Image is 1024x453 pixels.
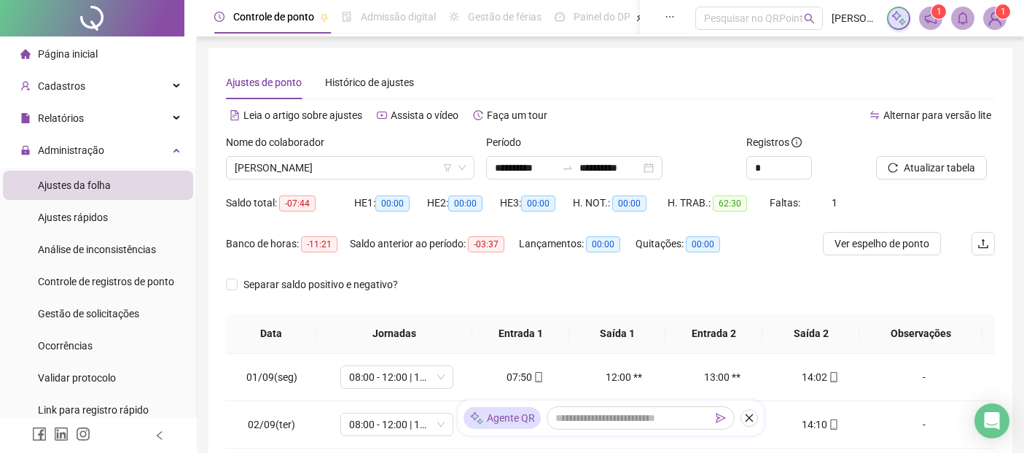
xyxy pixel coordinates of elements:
[361,11,436,23] span: Admissão digital
[871,325,971,341] span: Observações
[832,197,837,209] span: 1
[472,314,569,354] th: Entrada 1
[762,314,859,354] th: Saída 2
[155,430,165,441] span: left
[20,49,31,59] span: home
[636,236,738,252] div: Quitações:
[974,403,1009,438] div: Open Intercom Messenger
[562,162,574,174] span: swap-right
[486,134,531,150] label: Período
[904,160,975,176] span: Atualizar tabela
[555,12,565,22] span: dashboard
[38,340,93,352] span: Ocorrências
[888,163,898,173] span: reload
[375,195,410,212] span: 00:00
[573,195,668,212] div: H. NOT.:
[996,4,1010,19] sup: Atualize o seu contato no menu Meus Dados
[924,12,937,25] span: notification
[881,369,967,385] div: -
[665,314,762,354] th: Entrada 2
[38,244,156,255] span: Análise de inconsistências
[792,137,802,147] span: info-circle
[449,12,459,22] span: sun
[391,109,458,121] span: Assista o vídeo
[881,417,967,433] div: -
[226,195,354,212] div: Saldo total:
[744,413,754,423] span: close
[301,236,337,252] span: -11:21
[243,109,362,121] span: Leia o artigo sobre ajustes
[804,13,815,24] span: search
[823,232,941,255] button: Ver espelho de ponto
[54,427,69,441] span: linkedin
[38,144,104,156] span: Administração
[354,195,427,212] div: HE 1:
[342,12,352,22] span: file-done
[612,195,646,212] span: 00:00
[427,195,500,212] div: HE 2:
[38,308,139,320] span: Gestão de solicitações
[937,7,942,17] span: 1
[38,404,149,416] span: Link para registro rápido
[38,276,174,287] span: Controle de registros de ponto
[469,411,484,426] img: sparkle-icon.fc2bf0ac1784a2077858766a79e2daf3.svg
[586,236,620,252] span: 00:00
[746,134,802,150] span: Registros
[876,156,987,179] button: Atualizar tabela
[827,419,839,430] span: mobile
[235,157,466,179] span: CARLOS EDUARDO DA SILVA
[716,413,726,423] span: send
[783,369,858,385] div: 14:02
[38,48,98,60] span: Página inicial
[869,110,880,120] span: swap
[665,12,675,22] span: ellipsis
[832,10,878,26] span: [PERSON_NAME]
[468,236,504,252] span: -03:37
[248,419,295,430] span: 02/09(ter)
[349,366,445,388] span: 08:00 - 12:00 | 13:00 - 14:00
[246,371,297,383] span: 01/09(seg)
[20,145,31,155] span: lock
[562,162,574,174] span: to
[488,369,563,385] div: 07:50
[468,11,542,23] span: Gestão de férias
[238,276,404,293] span: Separar saldo positivo e negativo?
[956,12,969,25] span: bell
[977,238,989,249] span: upload
[448,195,482,212] span: 00:00
[668,195,770,212] div: H. TRAB.:
[532,372,544,382] span: mobile
[20,113,31,123] span: file
[464,407,541,429] div: Agente QR
[38,80,85,92] span: Cadastros
[458,163,466,172] span: down
[32,427,47,441] span: facebook
[783,417,858,433] div: 14:10
[226,314,316,354] th: Data
[521,195,555,212] span: 00:00
[443,163,452,172] span: filter
[835,236,929,252] span: Ver espelho de ponto
[984,7,1006,29] img: 57093
[226,236,350,252] div: Banco de horas:
[377,110,387,120] span: youtube
[770,197,802,209] span: Faltas:
[38,372,116,384] span: Validar protocolo
[487,109,547,121] span: Faça um tour
[325,77,414,88] span: Histórico de ajustes
[827,372,839,382] span: mobile
[214,12,224,22] span: clock-circle
[569,314,666,354] th: Saída 1
[76,427,90,441] span: instagram
[316,314,472,354] th: Jornadas
[38,179,111,191] span: Ajustes da folha
[320,13,329,22] span: pushpin
[891,10,907,26] img: sparkle-icon.fc2bf0ac1784a2077858766a79e2daf3.svg
[20,81,31,91] span: user-add
[859,314,982,354] th: Observações
[226,77,302,88] span: Ajustes de ponto
[230,110,240,120] span: file-text
[500,195,573,212] div: HE 3:
[686,236,720,252] span: 00:00
[226,134,334,150] label: Nome do colaborador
